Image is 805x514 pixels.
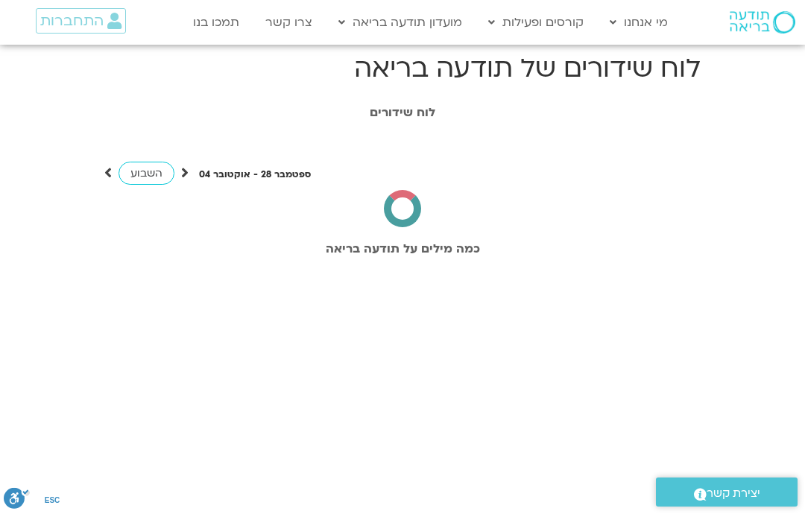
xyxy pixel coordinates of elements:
[730,11,795,34] img: תודעה בריאה
[119,162,174,185] a: השבוע
[258,8,320,37] a: צרו קשר
[104,51,701,86] h1: לוח שידורים של תודעה בריאה
[602,8,675,37] a: מי אנחנו
[331,8,470,37] a: מועדון תודעה בריאה
[7,106,798,119] h1: לוח שידורים
[656,477,798,507] a: יצירת קשר
[199,167,311,183] p: ספטמבר 28 - אוקטובר 04
[130,166,162,180] span: השבוע
[186,8,247,37] a: תמכו בנו
[36,8,126,34] a: התחברות
[40,13,104,29] span: התחברות
[481,8,591,37] a: קורסים ופעילות
[7,242,798,256] h2: כמה מילים על תודעה בריאה
[707,483,760,504] span: יצירת קשר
